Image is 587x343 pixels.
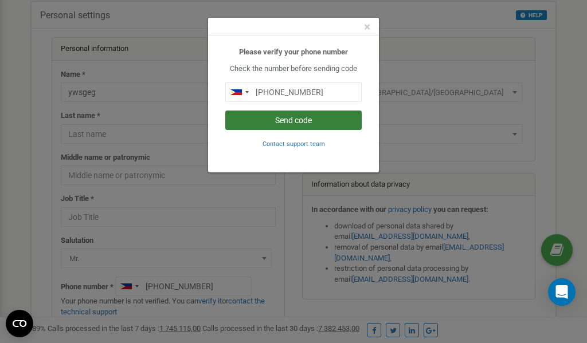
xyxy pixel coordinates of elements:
a: Contact support team [263,139,325,148]
input: 0905 123 4567 [225,82,362,102]
div: Telephone country code [226,83,252,101]
button: Send code [225,111,362,130]
small: Contact support team [263,140,325,148]
p: Check the number before sending code [225,64,362,74]
button: Close [364,21,370,33]
div: Open Intercom Messenger [548,278,576,306]
button: Open CMP widget [6,310,33,337]
span: × [364,20,370,34]
b: Please verify your phone number [239,48,348,56]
